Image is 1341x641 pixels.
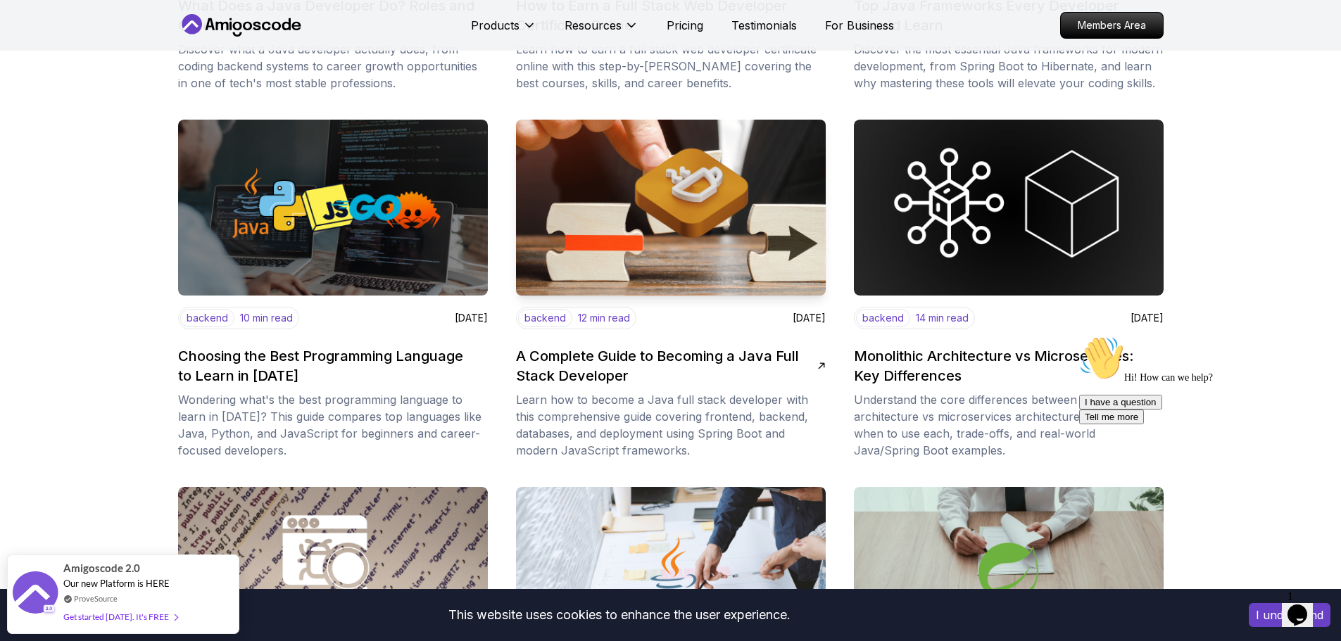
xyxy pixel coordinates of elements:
div: Get started [DATE]. It's FREE [63,609,177,625]
div: 👋Hi! How can we help?I have a questionTell me more [6,6,259,94]
img: image [508,115,833,300]
span: Our new Platform is HERE [63,578,170,589]
div: This website uses cookies to enhance the user experience. [11,599,1228,630]
p: Learn how to earn a full stack web developer certificate online with this step-by-[PERSON_NAME] c... [516,41,826,91]
p: [DATE] [1131,311,1164,325]
img: :wave: [6,6,51,51]
a: imagebackend10 min read[DATE]Choosing the Best Programming Language to Learn in [DATE]Wondering w... [178,120,488,459]
span: Hi! How can we help? [6,42,139,53]
p: backend [180,309,234,327]
img: provesource social proof notification image [13,571,58,617]
img: image [854,120,1164,296]
p: backend [856,309,910,327]
a: Members Area [1060,12,1164,39]
p: 12 min read [578,311,630,325]
iframe: chat widget [1282,585,1327,627]
button: I have a question [6,65,89,80]
p: Resources [565,17,622,34]
p: Wondering what's the best programming language to learn in [DATE]? This guide compares top langua... [178,391,488,459]
h2: Monolithic Architecture vs Microservices: Key Differences [854,346,1155,386]
button: Resources [565,17,638,45]
p: Understand the core differences between monolithic architecture vs microservices architecture, in... [854,391,1164,459]
p: Discover what a Java developer actually does, from coding backend systems to career growth opport... [178,41,488,91]
button: Accept cookies [1249,603,1330,627]
button: Tell me more [6,80,70,94]
p: Learn how to become a Java full stack developer with this comprehensive guide covering frontend, ... [516,391,826,459]
p: Products [471,17,520,34]
span: Amigoscode 2.0 [63,560,140,576]
p: Discover the most essential Java frameworks for modern development, from Spring Boot to Hibernate... [854,41,1164,91]
img: image [178,120,488,296]
a: imagebackend14 min read[DATE]Monolithic Architecture vs Microservices: Key DifferencesUnderstand ... [854,120,1164,459]
p: [DATE] [455,311,488,325]
a: For Business [825,17,894,34]
p: backend [518,309,572,327]
h2: Choosing the Best Programming Language to Learn in [DATE] [178,346,479,386]
p: Members Area [1061,13,1163,38]
button: Products [471,17,536,45]
a: Pricing [667,17,703,34]
a: imagebackend12 min read[DATE]A Complete Guide to Becoming a Java Full Stack DeveloperLearn how to... [516,120,826,459]
a: Testimonials [731,17,797,34]
p: 14 min read [916,311,969,325]
p: 10 min read [240,311,293,325]
a: ProveSource [74,592,118,604]
h2: A Complete Guide to Becoming a Java Full Stack Developer [516,346,817,386]
iframe: chat widget [1074,330,1327,578]
p: [DATE] [793,311,826,325]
